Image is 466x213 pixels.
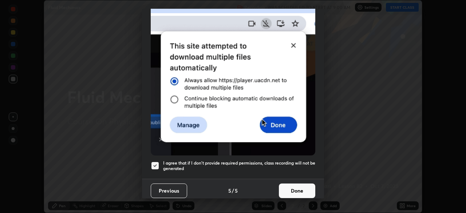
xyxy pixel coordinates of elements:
button: Previous [151,184,187,198]
h4: 5 [228,187,231,194]
button: Done [279,184,315,198]
h5: I agree that if I don't provide required permissions, class recording will not be generated [163,160,315,171]
h4: / [232,187,234,194]
h4: 5 [235,187,238,194]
